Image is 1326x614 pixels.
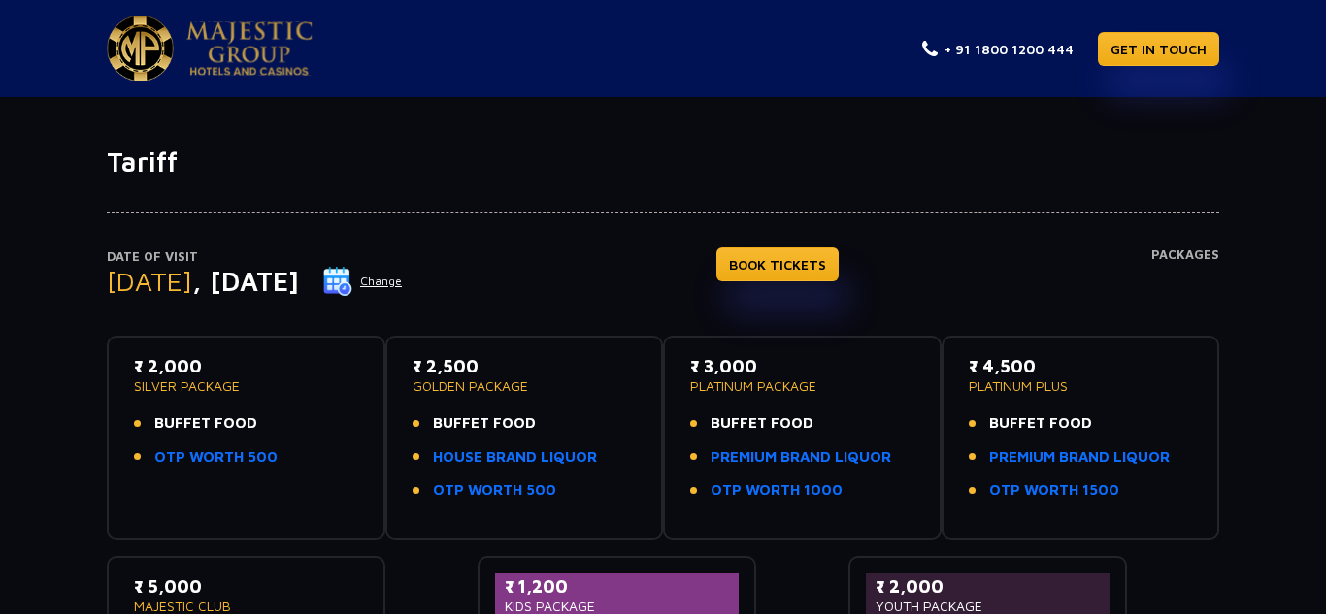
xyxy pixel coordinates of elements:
[969,353,1193,379] p: ₹ 4,500
[711,479,843,501] a: OTP WORTH 1000
[154,446,278,469] a: OTP WORTH 500
[989,479,1119,501] a: OTP WORTH 1500
[690,353,914,379] p: ₹ 3,000
[134,599,358,613] p: MAJESTIC CLUB
[134,353,358,379] p: ₹ 2,000
[107,265,192,297] span: [DATE]
[711,412,813,435] span: BUFFET FOOD
[989,412,1092,435] span: BUFFET FOOD
[154,412,257,435] span: BUFFET FOOD
[413,353,637,379] p: ₹ 2,500
[107,16,174,81] img: Majestic Pride
[107,247,403,267] p: Date of Visit
[192,265,299,297] span: , [DATE]
[186,21,313,76] img: Majestic Pride
[322,266,403,297] button: Change
[134,379,358,393] p: SILVER PACKAGE
[922,39,1074,59] a: + 91 1800 1200 444
[876,573,1100,599] p: ₹ 2,000
[505,573,729,599] p: ₹ 1,200
[433,479,556,501] a: OTP WORTH 500
[711,446,891,469] a: PREMIUM BRAND LIQUOR
[716,247,839,281] a: BOOK TICKETS
[413,379,637,393] p: GOLDEN PACKAGE
[505,599,729,613] p: KIDS PACKAGE
[969,379,1193,393] p: PLATINUM PLUS
[876,599,1100,613] p: YOUTH PACKAGE
[1098,32,1219,66] a: GET IN TOUCH
[433,412,536,435] span: BUFFET FOOD
[690,379,914,393] p: PLATINUM PACKAGE
[107,145,1219,178] h1: Tariff
[433,446,597,469] a: HOUSE BRAND LIQUOR
[1151,247,1219,317] h4: Packages
[134,573,358,599] p: ₹ 5,000
[989,446,1170,469] a: PREMIUM BRAND LIQUOR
